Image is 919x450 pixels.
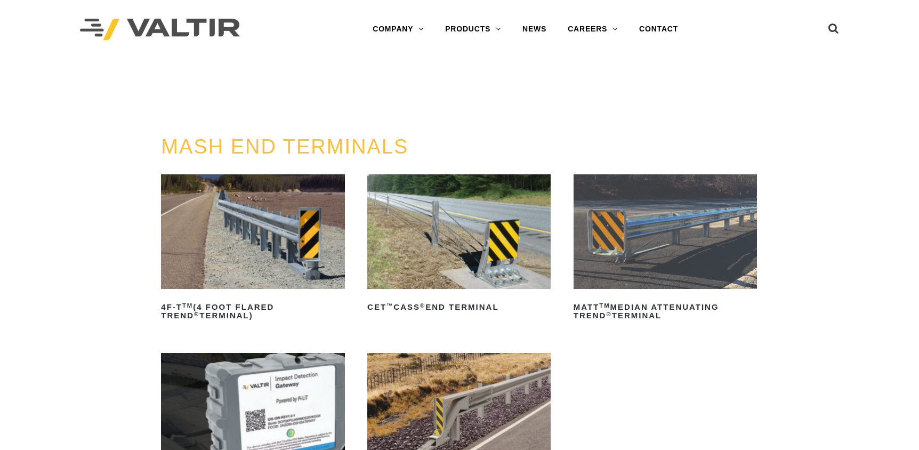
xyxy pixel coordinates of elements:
[628,19,689,40] a: CONTACT
[420,302,425,309] sup: ®
[574,174,757,324] a: MATTTMMedian Attenuating TREND®Terminal
[161,299,344,324] h2: 4F-T (4 Foot Flared TREND Terminal)
[80,19,240,41] img: Valtir
[434,19,512,40] a: PRODUCTS
[574,299,757,324] h2: MATT Median Attenuating TREND Terminal
[161,135,408,158] a: MASH END TERMINALS
[194,311,199,317] sup: ®
[557,19,628,40] a: CAREERS
[512,19,557,40] a: NEWS
[161,174,344,324] a: 4F-TTM(4 Foot Flared TREND®Terminal)
[386,302,393,309] sup: ™
[599,302,610,309] sup: TM
[362,19,434,40] a: COMPANY
[606,311,611,317] sup: ®
[182,302,193,309] sup: TM
[367,299,551,316] h2: CET CASS End Terminal
[367,174,551,316] a: CET™CASS®End Terminal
